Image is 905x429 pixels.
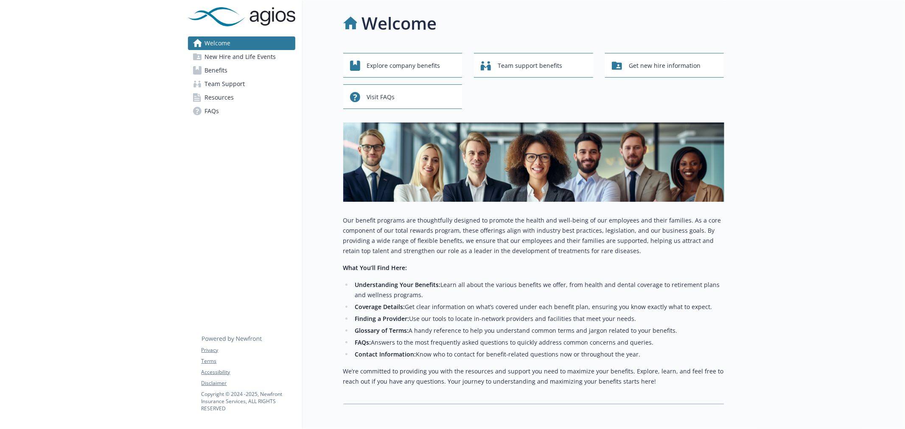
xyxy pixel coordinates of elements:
[188,64,295,77] a: Benefits
[205,104,219,118] span: FAQs
[202,357,295,365] a: Terms
[205,50,276,64] span: New Hire and Life Events
[353,326,724,336] li: A handy reference to help you understand common terms and jargon related to your benefits.
[188,77,295,91] a: Team Support
[343,123,724,202] img: overview page banner
[355,326,409,334] strong: Glossary of Terms:
[343,84,462,109] button: Visit FAQs
[629,58,700,74] span: Get new hire information
[353,302,724,312] li: Get clear information on what’s covered under each benefit plan, ensuring you know exactly what t...
[474,53,593,78] button: Team support benefits
[367,58,440,74] span: Explore company benefits
[205,77,245,91] span: Team Support
[188,91,295,104] a: Resources
[188,50,295,64] a: New Hire and Life Events
[353,314,724,324] li: Use our tools to locate in-network providers and facilities that meet your needs.
[343,215,724,256] p: Our benefit programs are thoughtfully designed to promote the health and well-being of our employ...
[188,36,295,50] a: Welcome
[353,337,724,348] li: Answers to the most frequently asked questions to quickly address common concerns and queries.
[202,379,295,387] a: Disclaimer
[353,280,724,300] li: Learn all about the various benefits we offer, from health and dental coverage to retirement plan...
[205,36,231,50] span: Welcome
[202,346,295,354] a: Privacy
[343,53,462,78] button: Explore company benefits
[355,338,371,346] strong: FAQs:
[355,281,440,289] strong: Understanding Your Benefits:
[367,89,395,105] span: Visit FAQs
[343,264,407,272] strong: What You’ll Find Here:
[202,368,295,376] a: Accessibility
[362,11,437,36] h1: Welcome
[498,58,562,74] span: Team support benefits
[343,366,724,387] p: We’re committed to providing you with the resources and support you need to maximize your benefit...
[353,349,724,359] li: Know who to contact for benefit-related questions now or throughout the year.
[355,350,416,358] strong: Contact Information:
[205,91,234,104] span: Resources
[202,390,295,412] p: Copyright © 2024 - 2025 , Newfront Insurance Services, ALL RIGHTS RESERVED
[355,303,405,311] strong: Coverage Details:
[355,315,409,323] strong: Finding a Provider:
[188,104,295,118] a: FAQs
[605,53,724,78] button: Get new hire information
[205,64,228,77] span: Benefits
